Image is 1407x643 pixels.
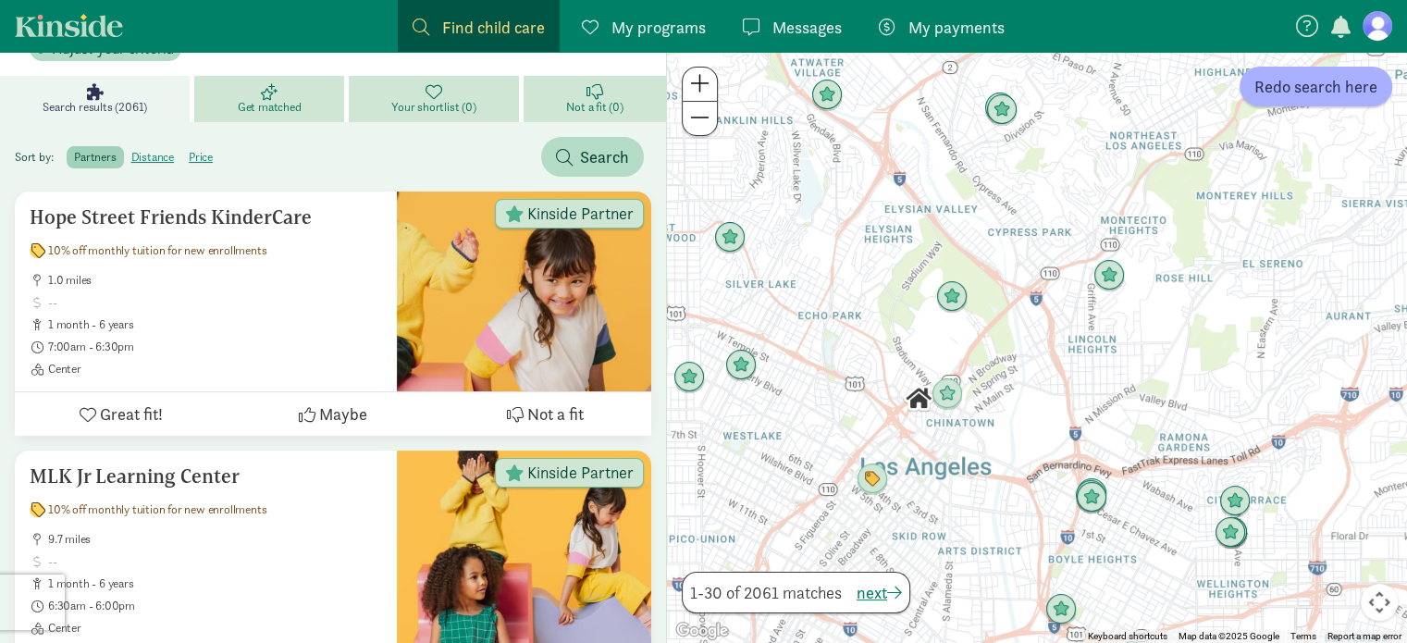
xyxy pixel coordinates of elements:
[936,281,968,313] div: Click to see details
[48,502,266,517] span: 10% off monthly tuition for new enrollments
[439,392,651,436] button: Not a fit
[857,580,902,605] button: next
[194,76,348,122] a: Get matched
[238,100,302,115] span: Get matched
[48,532,382,547] span: 9.7 miles
[319,402,367,427] span: Maybe
[1179,631,1279,641] span: Map data ©2025 Google
[566,100,623,115] span: Not a fit (0)
[1088,630,1167,643] button: Keyboard shortcuts
[690,580,842,605] span: 1-30 of 2061 matches
[442,15,545,40] span: Find child care
[611,15,706,40] span: My programs
[1076,478,1107,510] div: Click to see details
[1240,67,1392,106] button: Redo search here
[527,464,634,481] span: Kinside Partner
[673,362,705,393] div: Click to see details
[1361,584,1398,621] button: Map camera controls
[227,392,438,436] button: Maybe
[1290,631,1316,641] a: Terms (opens in new tab)
[932,378,963,410] div: Click to see details
[524,76,666,122] a: Not a fit (0)
[1076,482,1107,513] div: Click to see details
[124,146,181,168] label: distance
[48,317,382,332] span: 1 month - 6 years
[48,621,382,636] span: Center
[903,383,934,414] div: Click to see details
[48,576,382,591] span: 1 month - 6 years
[908,15,1005,40] span: My payments
[984,93,1016,124] div: Click to see details
[1045,594,1077,625] div: Click to see details
[672,619,733,643] a: Open this area in Google Maps (opens a new window)
[811,80,843,111] div: Click to see details
[349,76,524,122] a: Your shortlist (0)
[48,599,382,613] span: 6:30am - 6:00pm
[15,14,123,37] a: Kinside
[181,146,220,168] label: price
[986,94,1018,126] div: Click to see details
[1075,480,1106,512] div: Click to see details
[15,149,64,165] span: Sort by:
[48,273,382,288] span: 1.0 miles
[541,137,644,177] button: Search
[714,222,746,253] div: Click to see details
[725,350,757,381] div: Click to see details
[1254,74,1377,99] span: Redo search here
[1093,260,1125,291] div: Click to see details
[48,340,382,354] span: 7:00am - 6:30pm
[30,206,382,229] h5: Hope Street Friends KinderCare
[857,464,888,495] div: Click to see details
[1215,517,1246,549] div: Click to see details
[580,144,629,169] span: Search
[48,243,266,258] span: 10% off monthly tuition for new enrollments
[1219,486,1251,517] div: Click to see details
[672,619,733,643] img: Google
[67,146,123,168] label: partners
[100,402,163,427] span: Great fit!
[48,362,382,377] span: Center
[30,465,382,488] h5: MLK Jr Learning Center
[772,15,842,40] span: Messages
[15,392,227,436] button: Great fit!
[527,402,584,427] span: Not a fit
[43,100,147,115] span: Search results (2061)
[527,205,634,222] span: Kinside Partner
[391,100,475,115] span: Your shortlist (0)
[1327,631,1401,641] a: Report a map error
